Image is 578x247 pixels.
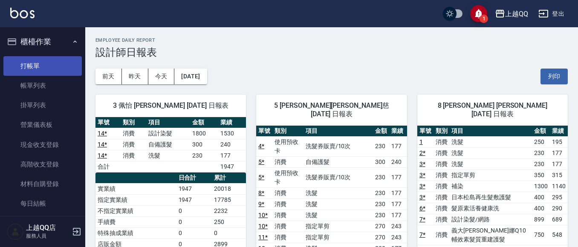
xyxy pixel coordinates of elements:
[176,227,212,238] td: 0
[176,194,212,205] td: 1947
[218,117,246,128] th: 業績
[389,221,407,232] td: 243
[449,126,532,137] th: 項目
[272,210,303,221] td: 消費
[449,158,532,169] td: 洗髮
[218,139,246,150] td: 240
[121,117,146,128] th: 類別
[433,147,450,158] td: 消費
[373,187,389,198] td: 230
[532,225,550,245] td: 750
[532,147,550,158] td: 230
[266,101,396,118] span: 5 [PERSON_NAME][PERSON_NAME]慈 [DATE] 日報表
[303,210,373,221] td: 洗髮
[449,192,532,203] td: 日本松島再生髮敷護髮
[417,126,433,137] th: 單號
[212,216,246,227] td: 250
[3,194,82,213] a: 每日結帳
[176,205,212,216] td: 0
[419,138,423,145] a: 1
[532,214,550,225] td: 899
[532,158,550,169] td: 230
[190,128,218,139] td: 1800
[3,76,82,95] a: 帳單列表
[389,167,407,187] td: 177
[95,46,568,58] h3: 設計師日報表
[303,198,373,210] td: 洗髮
[3,135,82,155] a: 現金收支登錄
[146,139,190,150] td: 自備護髮
[433,158,450,169] td: 消費
[3,155,82,174] a: 高階收支登錄
[303,167,373,187] td: 洗髮券販賣/10次
[176,216,212,227] td: 0
[95,69,122,84] button: 前天
[373,221,389,232] td: 270
[26,224,69,232] h5: 上越QQ店
[212,205,246,216] td: 2232
[550,136,568,147] td: 195
[95,227,176,238] td: 特殊抽成業績
[532,192,550,203] td: 400
[303,156,373,167] td: 自備護髮
[256,126,272,137] th: 單號
[449,214,532,225] td: 設計染髮/網路
[491,5,532,23] button: 上越QQ
[433,192,450,203] td: 消費
[449,136,532,147] td: 洗髮
[3,115,82,135] a: 營業儀表板
[389,210,407,221] td: 177
[550,169,568,181] td: 315
[272,221,303,232] td: 消費
[148,69,175,84] button: 今天
[550,158,568,169] td: 177
[95,117,246,172] table: a dense table
[3,56,82,76] a: 打帳單
[433,169,450,181] td: 消費
[389,136,407,156] td: 177
[95,194,176,205] td: 指定實業績
[95,205,176,216] td: 不指定實業績
[176,172,212,184] th: 日合計
[373,126,389,137] th: 金額
[272,126,303,137] th: 類別
[303,221,373,232] td: 指定單剪
[550,225,568,245] td: 548
[3,174,82,194] a: 材料自購登錄
[505,9,528,19] div: 上越QQ
[389,232,407,243] td: 243
[550,203,568,214] td: 290
[550,147,568,158] td: 177
[95,117,121,128] th: 單號
[146,128,190,139] td: 設計染髮
[190,139,218,150] td: 300
[449,169,532,181] td: 指定單剪
[121,139,146,150] td: 消費
[449,147,532,158] td: 洗髮
[550,192,568,203] td: 295
[106,101,236,110] span: 3 佩怡 [PERSON_NAME] [DATE] 日報表
[373,156,389,167] td: 300
[272,136,303,156] td: 使用預收卡
[176,183,212,194] td: 1947
[218,150,246,161] td: 177
[3,95,82,115] a: 掛單列表
[10,8,35,18] img: Logo
[272,232,303,243] td: 消費
[470,5,487,22] button: save
[389,126,407,137] th: 業績
[212,194,246,205] td: 17785
[3,214,82,233] a: 排班表
[433,203,450,214] td: 消費
[433,181,450,192] td: 消費
[95,183,176,194] td: 實業績
[535,6,568,22] button: 登出
[433,126,450,137] th: 類別
[373,232,389,243] td: 270
[95,216,176,227] td: 手續費
[303,232,373,243] td: 指定單剪
[95,37,568,43] h2: Employee Daily Report
[540,69,568,84] button: 列印
[174,69,207,84] button: [DATE]
[212,172,246,184] th: 累計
